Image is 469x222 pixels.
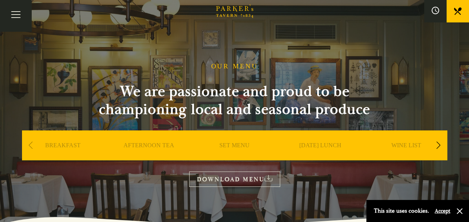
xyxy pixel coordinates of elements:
a: WINE LIST [391,142,421,172]
h1: OUR MENU [211,62,258,71]
div: 4 / 9 [279,130,362,183]
a: BREAKFAST [45,142,81,172]
div: Previous slide [26,137,36,154]
button: Accept [435,207,450,215]
a: DOWNLOAD MENU [189,172,280,187]
p: This site uses cookies. [374,206,429,216]
a: SET MENU [219,142,250,172]
h2: We are passionate and proud to be championing local and seasonal produce [85,83,384,118]
a: AFTERNOON TEA [123,142,174,172]
div: 5 / 9 [365,130,447,183]
a: [DATE] LUNCH [299,142,341,172]
button: Close and accept [456,207,463,215]
div: Next slide [434,137,444,154]
div: 3 / 9 [194,130,276,183]
div: 2 / 9 [108,130,190,183]
div: 1 / 9 [22,130,104,183]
